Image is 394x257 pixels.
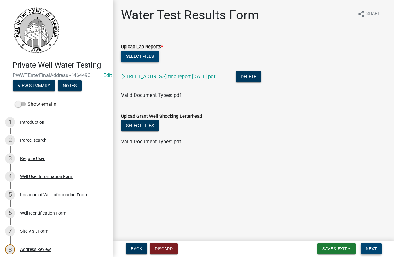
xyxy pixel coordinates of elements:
span: Share [366,10,380,18]
div: 8 [5,244,15,254]
div: Introduction [20,120,44,124]
div: Location of Well Information Form [20,193,87,197]
img: Franklin County, Iowa [13,7,60,54]
wm-modal-confirm: Delete Document [236,74,261,80]
button: Select files [121,51,159,62]
span: Save & Exit [322,246,347,251]
div: Address Review [20,247,51,252]
button: View Summary [13,80,55,91]
a: [STREET_ADDRESS] finalreport [DATE].pdf [121,74,216,80]
h1: Water Test Results Form [121,8,259,23]
div: 6 [5,208,15,218]
div: 7 [5,226,15,236]
button: Discard [150,243,178,254]
span: Next [366,246,377,251]
div: 2 [5,135,15,145]
button: shareShare [352,8,385,20]
i: share [357,10,365,18]
div: Well User Information Form [20,174,73,179]
wm-modal-confirm: Edit Application Number [103,72,112,78]
label: Show emails [15,100,56,108]
button: Next [361,243,382,254]
wm-modal-confirm: Notes [58,83,82,88]
div: Site Visit Form [20,229,48,233]
div: 5 [5,190,15,200]
div: 4 [5,171,15,182]
span: Back [131,246,142,251]
a: Edit [103,72,112,78]
label: Upload Lab Reports [121,45,163,49]
div: 1 [5,117,15,127]
div: Parcel search [20,138,47,142]
label: Upload Grant Well Shocking Letterhead [121,114,202,119]
h4: Private Well Water Testing [13,61,108,70]
div: Well Identification Form [20,211,66,215]
button: Select files [121,120,159,131]
span: Valid Document Types: pdf [121,92,181,98]
div: Require User [20,156,45,161]
span: Valid Document Types: pdf [121,139,181,145]
button: Back [126,243,147,254]
span: PWWTEnterFinalAddress - "464493 [13,72,101,78]
div: 3 [5,153,15,164]
button: Delete [236,71,261,82]
button: Notes [58,80,82,91]
button: Save & Exit [317,243,356,254]
wm-modal-confirm: Summary [13,83,55,88]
